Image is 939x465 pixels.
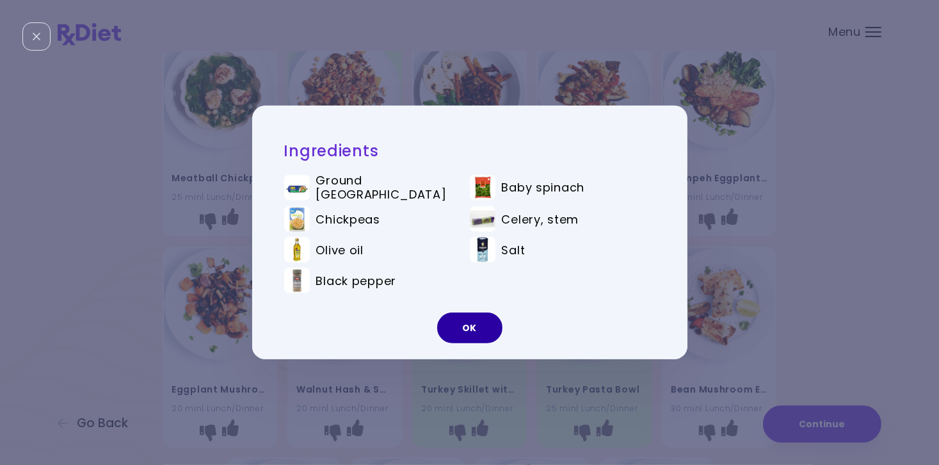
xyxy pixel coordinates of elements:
[316,273,397,288] span: Black pepper
[502,181,585,195] span: Baby spinach
[316,212,380,226] span: Chickpeas
[502,243,526,257] span: Salt
[284,141,655,161] h2: Ingredients
[316,174,451,201] span: Ground [GEOGRAPHIC_DATA]
[437,313,502,343] button: OK
[502,212,579,226] span: Celery, stem
[22,22,51,51] div: Close
[316,243,364,257] span: Olive oil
